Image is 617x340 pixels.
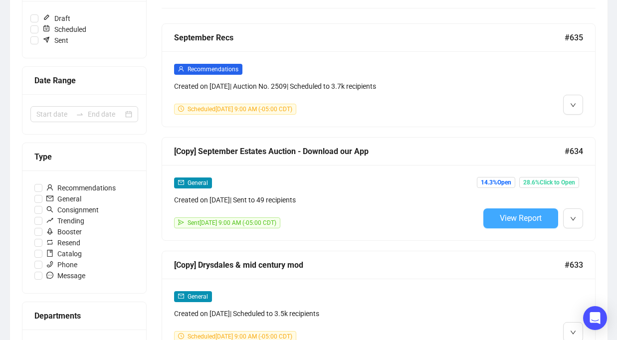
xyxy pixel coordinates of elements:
[46,272,53,279] span: message
[46,184,53,191] span: user
[570,216,576,222] span: down
[46,217,53,224] span: rise
[42,270,89,281] span: Message
[38,13,74,24] span: Draft
[565,145,583,158] span: #634
[46,239,53,246] span: retweet
[162,23,596,127] a: September Recs#635userRecommendationsCreated on [DATE]| Auction No. 2509| Scheduled to 3.7k recip...
[76,110,84,118] span: swap-right
[36,109,72,120] input: Start date
[178,219,184,225] span: send
[188,219,276,226] span: Sent [DATE] 9:00 AM (-05:00 CDT)
[88,109,123,120] input: End date
[174,259,565,271] div: [Copy] Drysdales & mid century mod
[42,248,86,259] span: Catalog
[34,151,134,163] div: Type
[42,237,84,248] span: Resend
[38,35,72,46] span: Sent
[76,110,84,118] span: to
[34,74,134,87] div: Date Range
[188,106,292,113] span: Scheduled [DATE] 9:00 AM (-05:00 CDT)
[178,66,184,72] span: user
[188,66,238,73] span: Recommendations
[46,250,53,257] span: book
[477,177,515,188] span: 14.3% Open
[483,208,558,228] button: View Report
[188,333,292,340] span: Scheduled [DATE] 9:00 AM (-05:00 CDT)
[42,182,120,193] span: Recommendations
[42,226,86,237] span: Booster
[188,179,208,186] span: General
[38,24,90,35] span: Scheduled
[46,228,53,235] span: rocket
[565,31,583,44] span: #635
[46,195,53,202] span: mail
[178,333,184,339] span: clock-circle
[500,213,542,223] span: View Report
[42,259,81,270] span: Phone
[46,206,53,213] span: search
[565,259,583,271] span: #633
[162,137,596,241] a: [Copy] September Estates Auction - Download our App#634mailGeneralCreated on [DATE]| Sent to 49 r...
[178,179,184,185] span: mail
[174,145,565,158] div: [Copy] September Estates Auction - Download our App
[42,193,85,204] span: General
[519,177,579,188] span: 28.6% Click to Open
[583,306,607,330] div: Open Intercom Messenger
[34,310,134,322] div: Departments
[178,106,184,112] span: clock-circle
[570,330,576,336] span: down
[42,204,103,215] span: Consignment
[174,31,565,44] div: September Recs
[42,215,88,226] span: Trending
[570,102,576,108] span: down
[178,293,184,299] span: mail
[46,261,53,268] span: phone
[174,194,479,205] div: Created on [DATE] | Sent to 49 recipients
[174,81,479,92] div: Created on [DATE] | Auction No. 2509 | Scheduled to 3.7k recipients
[188,293,208,300] span: General
[174,308,479,319] div: Created on [DATE] | Scheduled to 3.5k recipients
